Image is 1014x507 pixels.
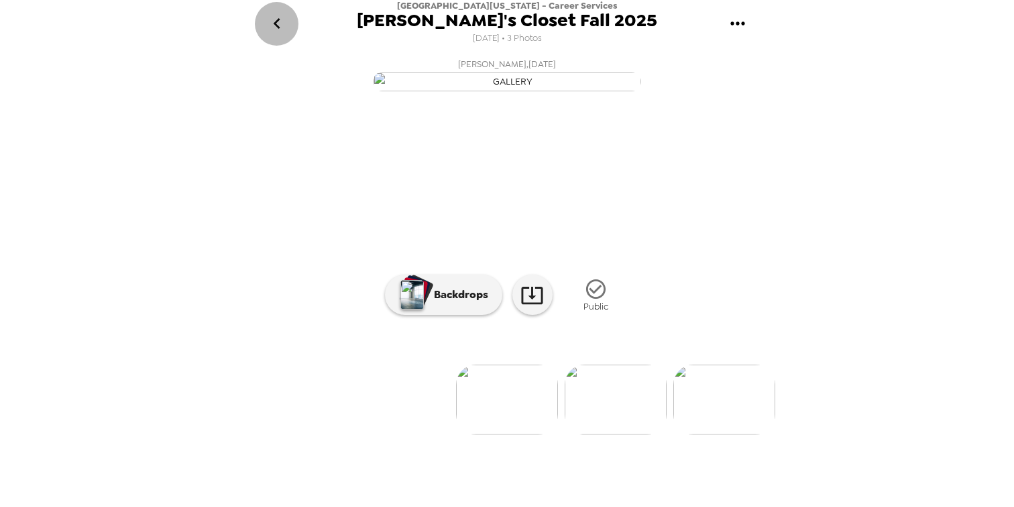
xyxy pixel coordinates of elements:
[255,2,298,46] button: go back
[565,365,667,434] img: gallery
[458,56,556,72] span: [PERSON_NAME] , [DATE]
[563,270,630,320] button: Public
[456,365,558,434] img: gallery
[385,275,502,315] button: Backdrops
[473,30,542,48] span: [DATE] • 3 Photos
[373,72,641,91] img: gallery
[716,2,759,46] button: gallery menu
[239,52,775,95] button: [PERSON_NAME],[DATE]
[427,287,488,303] p: Backdrops
[357,11,657,30] span: [PERSON_NAME]'s Closet Fall 2025
[673,365,775,434] img: gallery
[583,301,608,312] span: Public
